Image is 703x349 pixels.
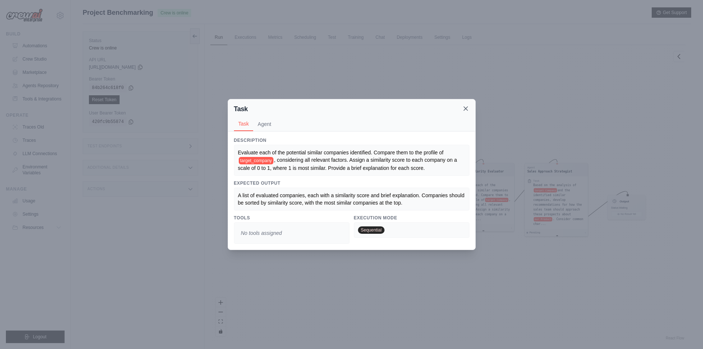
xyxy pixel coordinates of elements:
[239,157,273,164] span: target_company
[238,192,466,206] span: A list of evaluated companies, each with a similarity score and brief explanation. Companies shou...
[238,226,285,240] span: No tools assigned
[253,117,276,131] button: Agent
[234,215,349,221] h3: Tools
[234,180,469,186] h3: Expected Output
[358,226,385,234] span: Sequential
[234,137,469,143] h3: Description
[238,150,444,155] span: Evaluate each of the potential similar companies identified. Compare them to the profile of
[234,104,248,114] h2: Task
[234,117,254,131] button: Task
[354,215,469,221] h3: Execution Mode
[238,157,459,171] span: , considering all relevant factors. Assign a similarity score to each company on a scale of 0 to ...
